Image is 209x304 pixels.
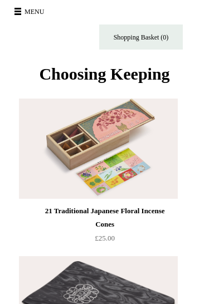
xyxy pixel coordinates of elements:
[41,199,168,245] a: 21 Traditional Japanese Floral Incense Cones £25.00
[44,204,165,231] div: 21 Traditional Japanese Floral Incense Cones
[39,73,169,81] a: Choosing Keeping
[39,65,169,83] span: Choosing Keeping
[41,99,200,199] a: 21 Traditional Japanese Floral Incense Cones 21 Traditional Japanese Floral Incense Cones
[99,24,183,50] a: Shopping Basket (0)
[19,99,177,199] img: 21 Traditional Japanese Floral Incense Cones
[95,234,115,242] span: £25.00
[11,3,51,21] button: Menu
